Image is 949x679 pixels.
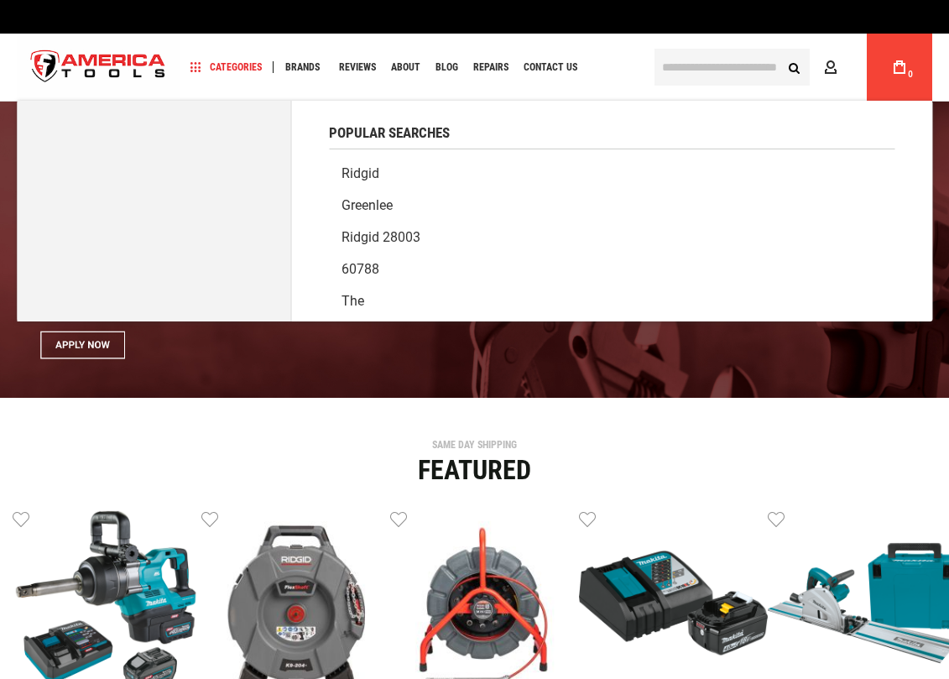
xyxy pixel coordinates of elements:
[516,56,585,79] a: Contact Us
[383,56,428,79] a: About
[183,56,269,79] a: Categories
[778,51,810,83] button: Search
[285,62,320,72] span: Brands
[391,62,420,72] span: About
[13,440,936,450] div: SAME DAY SHIPPING
[908,70,913,79] span: 0
[329,285,894,317] a: The
[17,36,180,99] img: America Tools
[329,126,450,140] span: Popular Searches
[329,253,894,285] a: 60788
[13,457,936,483] div: Featured
[329,190,894,222] a: Greenlee
[339,62,376,72] span: Reviews
[329,222,894,253] a: Ridgid 28003
[466,56,516,79] a: Repairs
[329,158,894,190] a: Ridgid
[278,56,327,79] a: Brands
[524,62,577,72] span: Contact Us
[428,56,466,79] a: Blog
[435,62,458,72] span: Blog
[331,56,383,79] a: Reviews
[190,61,262,73] span: Categories
[473,62,508,72] span: Repairs
[884,34,915,101] a: 0
[17,36,180,99] a: store logo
